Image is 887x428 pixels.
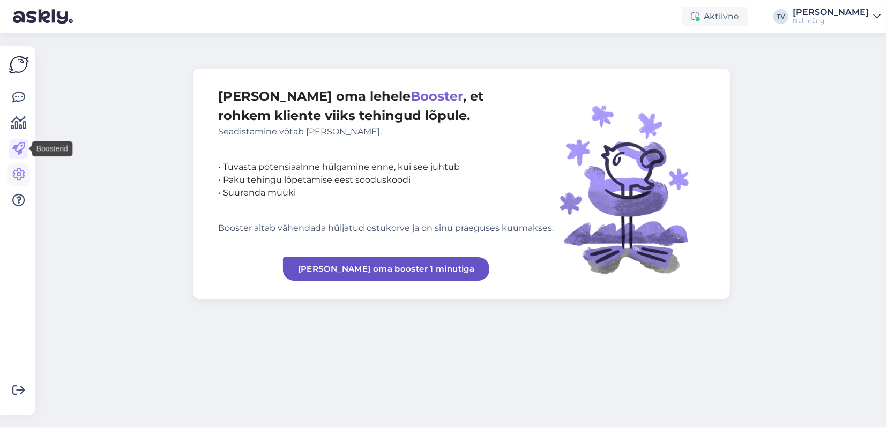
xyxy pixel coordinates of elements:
div: Aktiivne [682,7,748,26]
div: • Tuvasta potensiaalnne hülgamine enne, kui see juhtub [219,161,554,174]
div: Seadistamine võtab [PERSON_NAME]. [219,125,554,138]
span: Booster [411,88,464,104]
div: [PERSON_NAME] oma lehele , et rohkem kliente viiks tehingud lõpule. [219,87,554,138]
a: [PERSON_NAME] oma booster 1 minutiga [283,257,490,281]
div: TV [773,9,788,24]
div: • Suurenda müüki [219,186,554,199]
img: Askly Logo [9,55,29,75]
div: Boosterid [32,141,72,156]
div: • Paku tehingu lõpetamise eest sooduskoodi [219,174,554,186]
div: [PERSON_NAME] [793,8,869,17]
div: Nalimäng [793,17,869,25]
img: illustration [554,87,704,281]
div: Booster aitab vähendada hüljatud ostukorve ja on sinu praeguses kuumakses. [219,222,554,235]
a: [PERSON_NAME]Nalimäng [793,8,881,25]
